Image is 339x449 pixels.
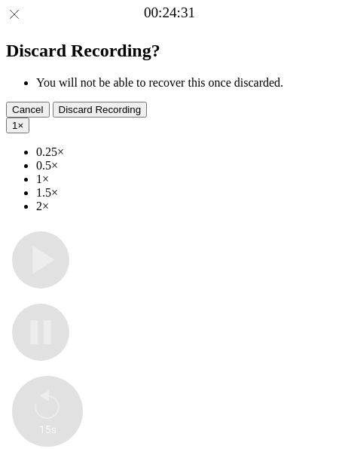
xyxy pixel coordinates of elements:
[12,120,17,131] span: 1
[36,186,333,200] li: 1.5×
[36,200,333,213] li: 2×
[144,5,195,21] a: 00:24:31
[53,102,148,118] button: Discard Recording
[36,173,333,186] li: 1×
[6,41,333,61] h2: Discard Recording?
[6,118,29,133] button: 1×
[36,76,333,90] li: You will not be able to recover this once discarded.
[6,102,50,118] button: Cancel
[36,145,333,159] li: 0.25×
[36,159,333,173] li: 0.5×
